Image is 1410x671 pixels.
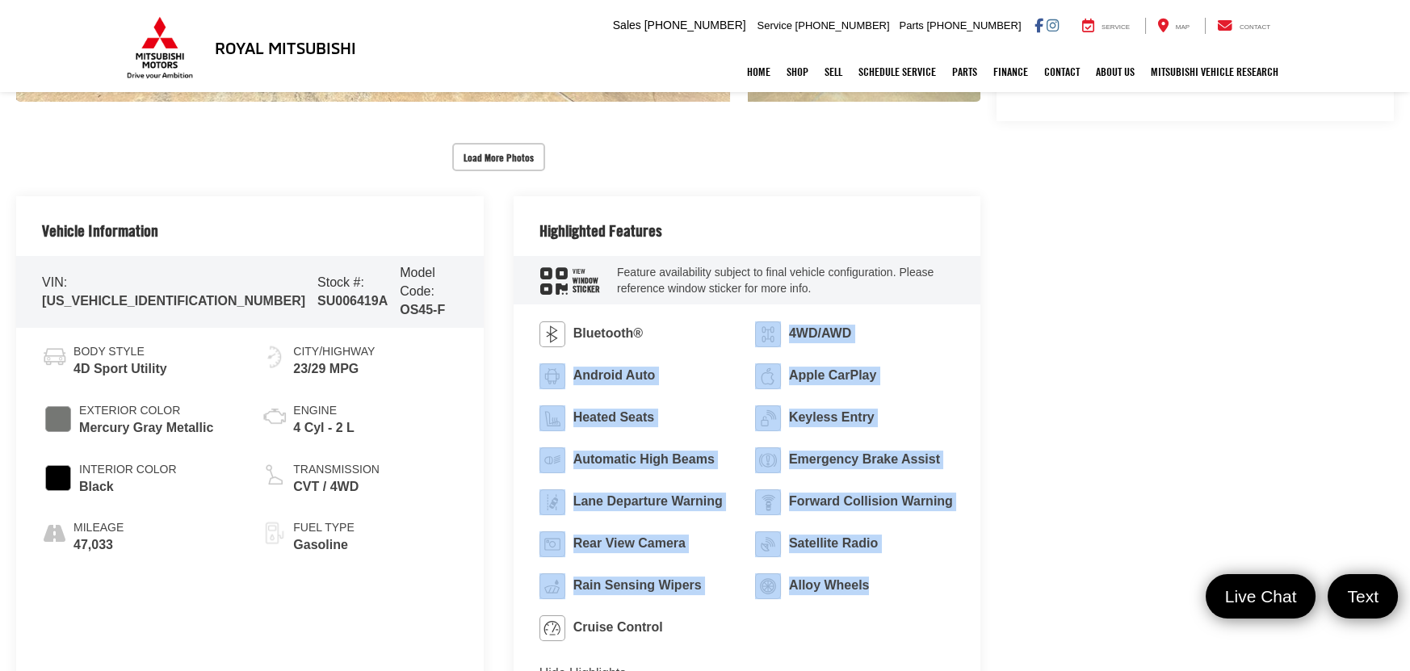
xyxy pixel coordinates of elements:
[539,615,565,641] img: Cruise Control
[1217,585,1305,607] span: Live Chat
[42,222,158,240] h2: Vehicle Information
[73,344,167,360] span: Body Style
[1143,52,1286,92] a: Mitsubishi Vehicle Research
[789,409,875,427] span: Keyless Entry
[539,573,565,599] img: Rain Sensing Wipers
[539,447,565,473] img: Automatic High Beams
[755,363,781,389] img: Apple CarPlay
[944,52,985,92] a: Parts: Opens in a new tab
[1036,52,1088,92] a: Contact
[1176,23,1190,31] span: Map
[42,294,305,308] span: [US_VEHICLE_IDENTIFICATION_NUMBER]
[73,536,124,555] span: 47,033
[293,520,354,536] span: Fuel Type
[573,367,656,385] span: Android Auto
[573,325,643,343] span: Bluetooth®
[926,19,1021,31] span: [PHONE_NUMBER]
[757,19,792,31] span: Service
[293,478,380,497] span: CVT / 4WD
[789,367,876,385] span: Apple CarPlay
[539,222,662,240] h2: Highlighted Features
[215,39,356,57] h3: Royal Mitsubishi
[573,619,663,637] span: Cruise Control
[816,52,850,92] a: Sell
[1339,585,1387,607] span: Text
[124,16,196,79] img: Mitsubishi
[1145,18,1202,34] a: Map
[42,520,65,543] i: mileage icon
[755,531,781,557] img: Satellite Radio
[1047,19,1059,31] a: Instagram: Click to visit our Instagram page
[262,344,287,370] img: Fuel Economy
[739,52,778,92] a: Home
[644,19,746,31] span: [PHONE_NUMBER]
[293,403,355,419] span: Engine
[789,535,878,553] span: Satellite Radio
[755,447,781,473] img: Emergency Brake Assist
[539,266,601,295] div: window sticker
[1205,18,1282,34] a: Contact
[293,344,375,360] span: City/Highway
[778,52,816,92] a: Shop
[317,294,388,308] span: SU006419A
[1328,574,1398,619] a: Text
[539,489,565,515] img: Lane Departure Warning
[79,462,177,478] span: Interior Color
[1102,23,1130,31] span: Service
[1088,52,1143,92] a: About Us
[79,419,213,438] span: Mercury Gray Metallic
[573,276,600,285] span: Window
[789,325,851,343] span: 4WD/AWD
[79,403,213,419] span: Exterior Color
[789,577,870,595] span: Alloy Wheels
[795,19,890,31] span: [PHONE_NUMBER]
[45,465,71,491] span: #000000
[573,451,715,469] span: Automatic High Beams
[293,536,354,555] span: Gasoline
[573,409,655,427] span: Heated Seats
[317,275,364,289] span: Stock #:
[73,360,167,379] span: 4D Sport Utility
[539,321,565,347] img: Bluetooth®
[293,360,375,379] span: 23/29 MPG
[573,267,600,276] span: View
[400,303,445,317] span: OS45-F
[452,143,545,171] button: Load More Photos
[613,19,641,31] span: Sales
[539,405,565,431] img: Heated Seats
[79,478,177,497] span: Black
[755,321,781,347] img: 4WD/AWD
[1034,19,1043,31] a: Facebook: Click to visit our Facebook page
[1206,574,1316,619] a: Live Chat
[1070,18,1142,34] a: Service
[45,406,71,432] span: #757774
[539,531,565,557] img: Rear View Camera
[539,363,565,389] img: Android Auto
[1240,23,1270,31] span: Contact
[850,52,944,92] a: Schedule Service: Opens in a new tab
[755,489,781,515] img: Forward Collision Warning
[293,462,380,478] span: Transmission
[755,573,781,599] img: Alloy Wheels
[293,419,355,438] span: 4 Cyl - 2 L
[573,493,723,511] span: Lane Departure Warning
[573,577,702,595] span: Rain Sensing Wipers
[573,535,686,553] span: Rear View Camera
[789,451,940,469] span: Emergency Brake Assist
[73,520,124,536] span: Mileage
[573,285,600,294] span: Sticker
[755,405,781,431] img: Keyless Entry
[617,266,934,295] span: Feature availability subject to final vehicle configuration. Please reference window sticker for ...
[789,493,953,511] span: Forward Collision Warning
[42,275,67,289] span: VIN:
[400,266,435,298] span: Model Code:
[985,52,1036,92] a: Finance
[899,19,923,31] span: Parts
